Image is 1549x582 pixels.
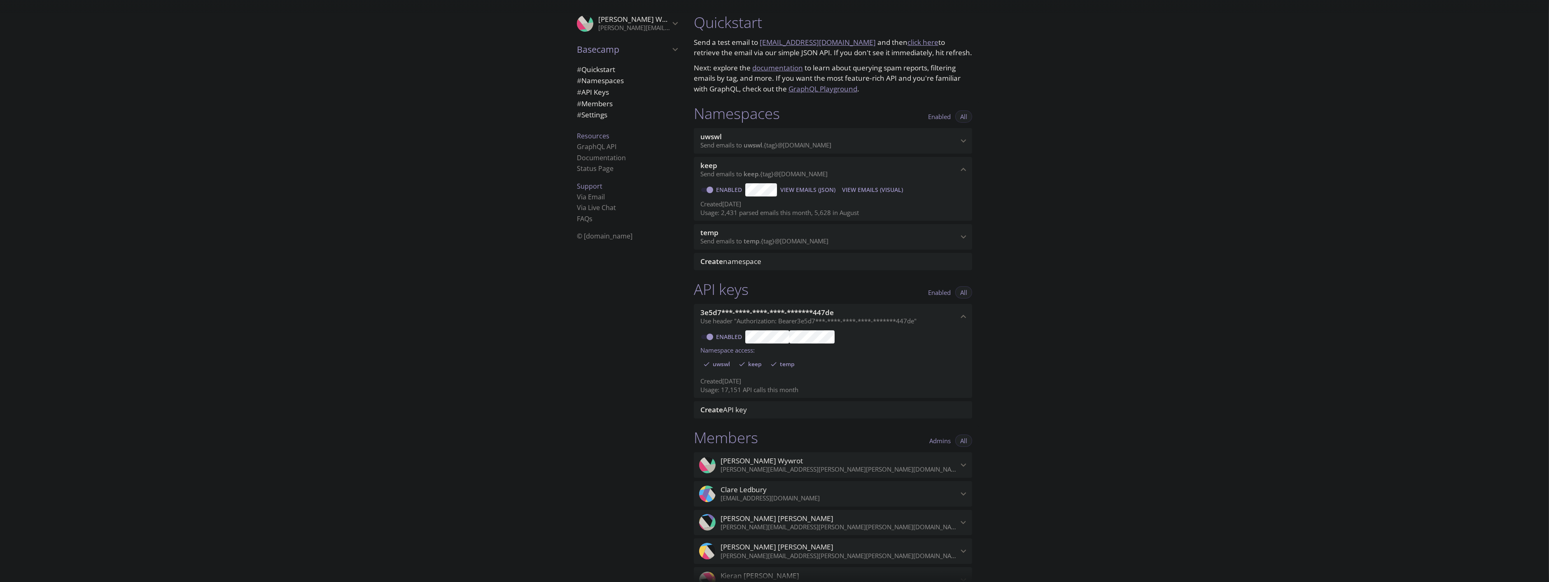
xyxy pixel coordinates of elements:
[775,360,800,368] span: temp
[694,224,972,250] div: temp namespace
[570,109,684,121] div: Team Settings
[744,141,762,149] span: uwswl
[721,485,767,494] span: Clare Ledbury
[598,24,670,32] p: [PERSON_NAME][EMAIL_ADDRESS][PERSON_NAME][PERSON_NAME][DOMAIN_NAME]
[743,360,767,368] span: keep
[721,552,958,560] p: [PERSON_NAME][EMAIL_ADDRESS][PERSON_NAME][PERSON_NAME][DOMAIN_NAME]
[577,110,607,119] span: Settings
[721,523,958,531] p: [PERSON_NAME][EMAIL_ADDRESS][PERSON_NAME][PERSON_NAME][DOMAIN_NAME]
[694,253,972,270] div: Create namespace
[577,203,616,212] a: Via Live Chat
[721,514,833,523] span: [PERSON_NAME] [PERSON_NAME]
[577,76,581,85] span: #
[788,84,857,93] a: GraphQL Playground
[744,170,758,178] span: keep
[768,358,800,371] div: temp
[694,481,972,507] div: Clare Ledbury
[694,157,972,182] div: keep namespace
[577,99,613,108] span: Members
[780,185,835,195] span: View Emails (JSON)
[923,110,956,123] button: Enabled
[598,14,681,24] span: [PERSON_NAME] Wywrot
[701,358,735,371] div: uwswl
[744,237,759,245] span: temp
[577,164,614,173] a: Status Page
[694,452,972,478] div: Krzysztof Wywrot
[694,510,972,535] div: Ian Scrivens
[700,405,723,414] span: Create
[737,358,767,371] div: keep
[694,401,972,418] div: Create API Key
[577,153,626,162] a: Documentation
[694,37,972,58] p: Send a test email to and then to retrieve the email via our simple JSON API. If you don't see it ...
[721,456,803,465] span: [PERSON_NAME] Wywrot
[570,10,684,37] div: Krzysztof Wywrot
[570,98,684,110] div: Members
[839,183,906,196] button: View Emails (Visual)
[570,86,684,98] div: API Keys
[721,542,833,552] span: [PERSON_NAME] [PERSON_NAME]
[577,44,670,55] span: Basecamp
[955,435,972,447] button: All
[577,142,616,151] a: GraphQL API
[694,63,972,94] p: Next: explore the to learn about querying spam reports, filtering emails by tag, and more. If you...
[577,214,593,223] a: FAQ
[700,200,966,208] p: Created [DATE]
[577,65,581,74] span: #
[721,494,958,503] p: [EMAIL_ADDRESS][DOMAIN_NAME]
[700,257,761,266] span: namespace
[700,237,828,245] span: Send emails to . {tag} @[DOMAIN_NAME]
[589,214,593,223] span: s
[700,132,722,141] span: uwswl
[700,405,747,414] span: API key
[577,76,624,85] span: Namespaces
[694,280,749,299] h1: API keys
[694,128,972,154] div: uwswl namespace
[700,170,828,178] span: Send emails to . {tag} @[DOMAIN_NAME]
[577,131,609,140] span: Resources
[700,141,831,149] span: Send emails to . {tag} @[DOMAIN_NAME]
[694,104,780,123] h1: Namespaces
[694,428,758,447] h1: Members
[760,37,876,47] a: [EMAIL_ADDRESS][DOMAIN_NAME]
[700,344,755,355] label: Namespace access:
[577,192,605,201] a: Via Email
[700,386,966,394] p: Usage: 17,151 API calls this month
[577,87,581,97] span: #
[708,360,735,368] span: uwswl
[570,75,684,86] div: Namespaces
[694,13,972,32] h1: Quickstart
[700,377,966,386] p: Created [DATE]
[700,228,719,237] span: temp
[570,64,684,75] div: Quickstart
[715,333,745,341] a: Enabled
[700,208,966,217] p: Usage: 2,431 parsed emails this month, 5,628 in August
[700,257,723,266] span: Create
[577,87,609,97] span: API Keys
[721,465,958,474] p: [PERSON_NAME][EMAIL_ADDRESS][PERSON_NAME][PERSON_NAME][DOMAIN_NAME]
[924,435,956,447] button: Admins
[577,99,581,108] span: #
[700,161,717,170] span: keep
[842,185,903,195] span: View Emails (Visual)
[577,231,632,241] span: © [DOMAIN_NAME]
[570,39,684,60] div: Basecamp
[715,186,745,194] a: Enabled
[923,286,956,299] button: Enabled
[955,110,972,123] button: All
[694,538,972,564] div: Richard Rodriguez
[577,182,602,191] span: Support
[777,183,839,196] button: View Emails (JSON)
[577,65,615,74] span: Quickstart
[752,63,803,72] a: documentation
[955,286,972,299] button: All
